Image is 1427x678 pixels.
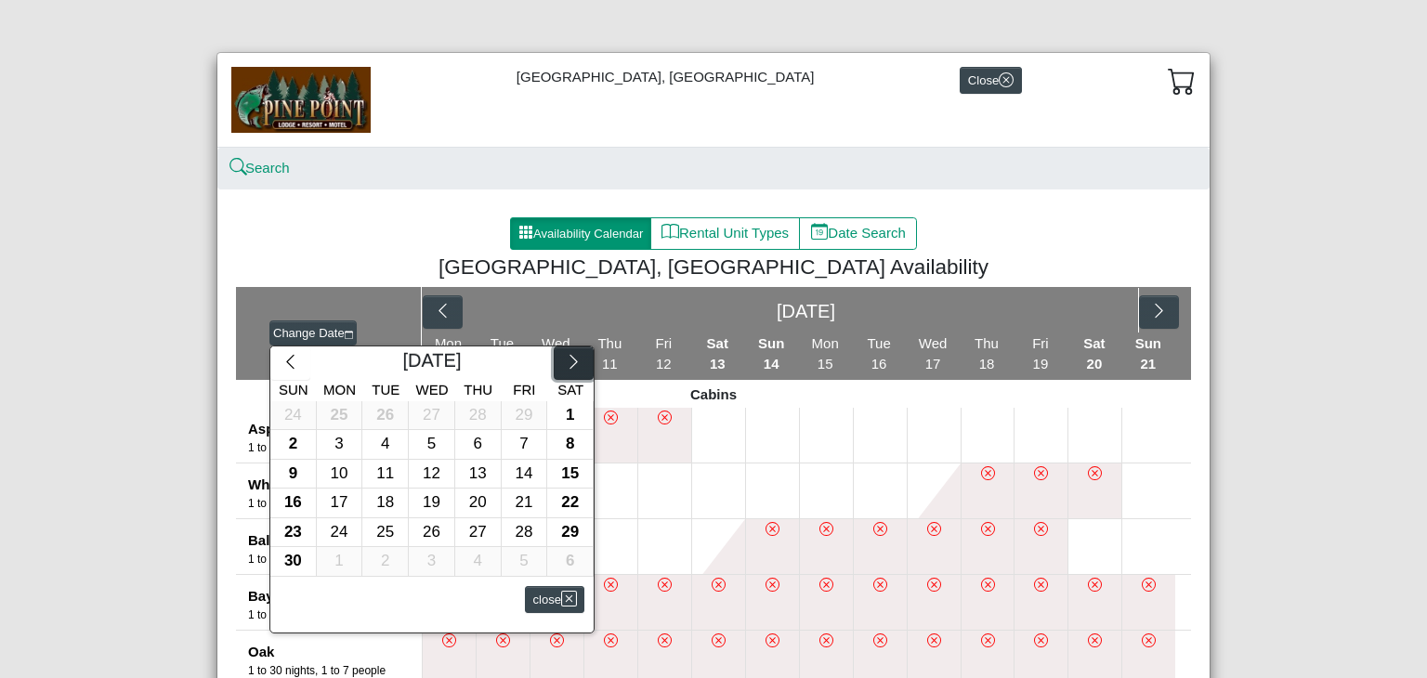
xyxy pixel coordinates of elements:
button: 25 [362,518,409,548]
div: 14 [502,460,547,489]
button: 19 [409,489,455,518]
button: 11 [362,460,409,489]
button: 20 [455,489,502,518]
button: 30 [270,547,317,577]
button: 9 [270,460,317,489]
svg: chevron right [565,353,583,371]
span: Sat [557,382,583,398]
button: 2 [362,547,409,577]
button: 7 [502,430,548,460]
svg: x square [561,591,576,606]
div: 20 [455,489,501,517]
button: 12 [409,460,455,489]
button: 27 [455,518,502,548]
button: 29 [502,401,548,431]
button: 24 [317,518,363,548]
button: 29 [547,518,594,548]
button: 15 [547,460,594,489]
button: 3 [409,547,455,577]
div: 12 [409,460,454,489]
button: 5 [409,430,455,460]
button: 27 [409,401,455,431]
div: 29 [502,401,547,430]
div: 28 [502,518,547,547]
div: 7 [502,430,547,459]
div: 9 [270,460,316,489]
button: 8 [547,430,594,460]
div: 5 [409,430,454,459]
div: 6 [455,430,501,459]
button: 2 [270,430,317,460]
button: 1 [547,401,594,431]
button: 14 [502,460,548,489]
div: 8 [547,430,593,459]
div: 27 [409,401,454,430]
button: 1 [317,547,363,577]
button: closex square [525,586,584,613]
div: 4 [455,547,501,576]
div: 1 [317,547,362,576]
button: 3 [317,430,363,460]
button: 4 [455,547,502,577]
div: 24 [270,401,316,430]
div: 3 [409,547,454,576]
div: 3 [317,430,362,459]
div: 24 [317,518,362,547]
button: 4 [362,430,409,460]
span: Mon [323,382,356,398]
button: chevron left [270,346,310,380]
div: 2 [270,430,316,459]
div: 11 [362,460,408,489]
button: 6 [547,547,594,577]
div: 5 [502,547,547,576]
button: 22 [547,489,594,518]
div: 2 [362,547,408,576]
div: 21 [502,489,547,517]
div: 18 [362,489,408,517]
button: 23 [270,518,317,548]
span: Wed [416,382,449,398]
div: 4 [362,430,408,459]
div: 22 [547,489,593,517]
div: 6 [547,547,593,576]
div: 19 [409,489,454,517]
button: 16 [270,489,317,518]
button: 5 [502,547,548,577]
div: [DATE] [310,346,554,380]
div: 16 [270,489,316,517]
div: 1 [547,401,593,430]
button: 21 [502,489,548,518]
span: Tue [372,382,399,398]
button: 18 [362,489,409,518]
span: Thu [464,382,492,398]
svg: chevron left [281,353,299,371]
div: 26 [409,518,454,547]
button: 24 [270,401,317,431]
div: 23 [270,518,316,547]
div: 17 [317,489,362,517]
div: 13 [455,460,501,489]
span: Fri [513,382,535,398]
button: 26 [409,518,455,548]
div: 29 [547,518,593,547]
button: 28 [502,518,548,548]
div: 28 [455,401,501,430]
button: 17 [317,489,363,518]
div: 25 [317,401,362,430]
button: 28 [455,401,502,431]
div: 27 [455,518,501,547]
button: 10 [317,460,363,489]
button: 13 [455,460,502,489]
button: 25 [317,401,363,431]
div: 30 [270,547,316,576]
div: 26 [362,401,408,430]
div: 25 [362,518,408,547]
button: chevron right [554,346,594,380]
span: Sun [279,382,308,398]
button: 6 [455,430,502,460]
div: 10 [317,460,362,489]
button: 26 [362,401,409,431]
